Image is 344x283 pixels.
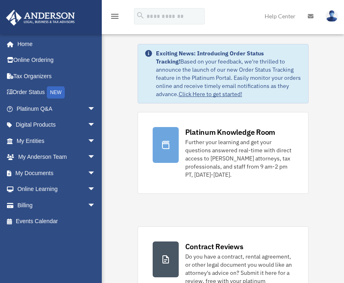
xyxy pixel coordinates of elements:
span: arrow_drop_down [88,149,104,166]
div: Platinum Knowledge Room [185,127,276,137]
a: Home [6,36,104,52]
i: menu [110,11,120,21]
a: menu [110,14,120,21]
div: Further your learning and get your questions answered real-time with direct access to [PERSON_NAM... [185,138,294,179]
span: arrow_drop_down [88,197,104,214]
img: Anderson Advisors Platinum Portal [4,10,77,26]
a: Digital Productsarrow_drop_down [6,117,108,133]
a: Online Ordering [6,52,108,68]
a: Online Learningarrow_drop_down [6,181,108,197]
a: Platinum Knowledge Room Further your learning and get your questions answered real-time with dire... [138,112,309,194]
a: Click Here to get started! [179,90,242,98]
div: NEW [47,86,65,99]
span: arrow_drop_down [88,117,104,134]
span: arrow_drop_down [88,165,104,182]
a: Billingarrow_drop_down [6,197,108,213]
div: Based on your feedback, we're thrilled to announce the launch of our new Order Status Tracking fe... [156,49,302,98]
span: arrow_drop_down [88,133,104,149]
a: Platinum Q&Aarrow_drop_down [6,101,108,117]
i: search [136,11,145,20]
a: Events Calendar [6,213,108,230]
span: arrow_drop_down [88,181,104,198]
a: My Entitiesarrow_drop_down [6,133,108,149]
a: My Documentsarrow_drop_down [6,165,108,181]
a: Tax Organizers [6,68,108,84]
img: User Pic [326,10,338,22]
span: arrow_drop_down [88,101,104,117]
a: Order StatusNEW [6,84,108,101]
strong: Exciting News: Introducing Order Status Tracking! [156,50,264,65]
a: My Anderson Teamarrow_drop_down [6,149,108,165]
div: Contract Reviews [185,241,243,252]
